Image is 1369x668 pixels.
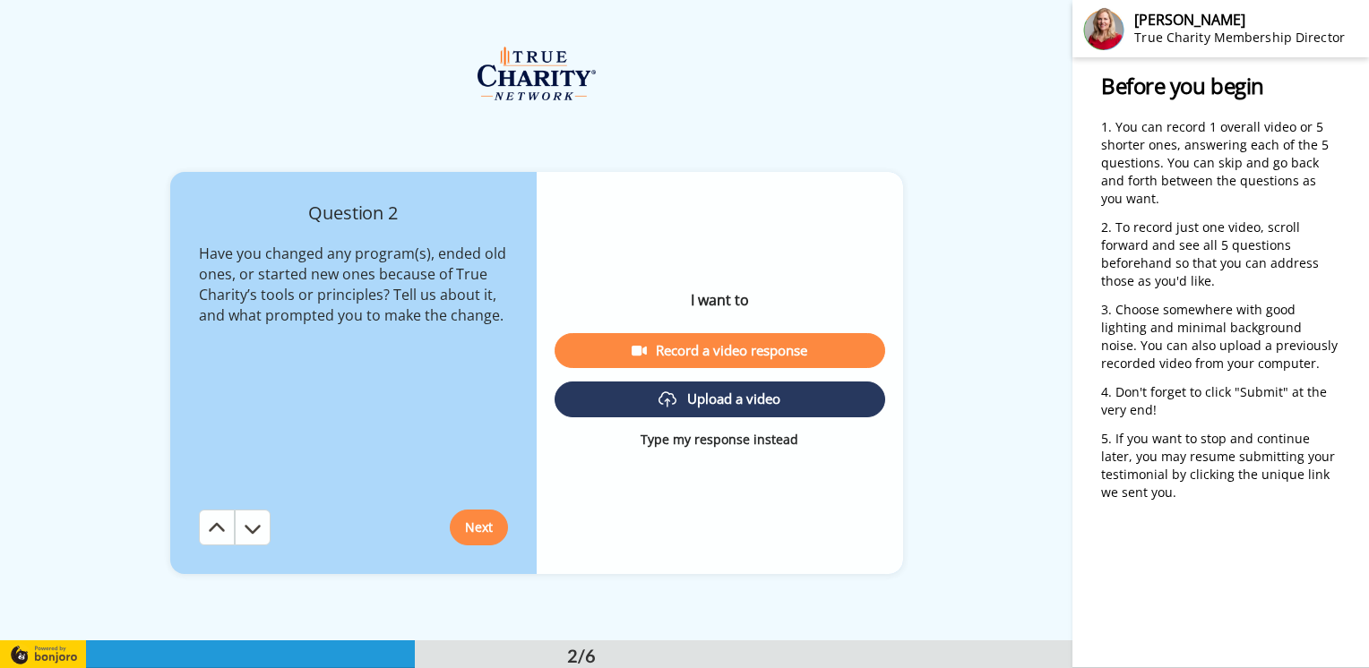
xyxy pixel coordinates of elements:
span: Don't forget to click "Submit" at the very end! [1101,383,1330,418]
span: To record just one video, scroll forward and see all 5 questions beforehand so that you can addre... [1101,218,1322,289]
button: Next [450,510,508,545]
span: Before you begin [1101,71,1263,100]
div: 2/6 [538,643,624,668]
h4: Question 2 [199,201,508,226]
p: Type my response instead [641,431,798,449]
span: You can record 1 overall video or 5 shorter ones, answering each of the 5 questions. You can skip... [1101,118,1332,207]
p: I want to [691,289,749,311]
span: Have you changed any program(s), ended old ones, or started new ones because of True Charity’s to... [199,244,510,325]
span: Choose somewhere with good lighting and minimal background noise. You can also upload a previousl... [1101,301,1341,372]
span: If you want to stop and continue later, you may resume submitting your testimonial by clicking th... [1101,430,1339,501]
button: Upload a video [555,381,885,416]
button: Record a video response [555,333,885,368]
div: Record a video response [569,341,871,360]
div: True Charity Membership Director [1134,30,1368,46]
img: Profile Image [1082,7,1125,50]
div: [PERSON_NAME] [1134,12,1368,29]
